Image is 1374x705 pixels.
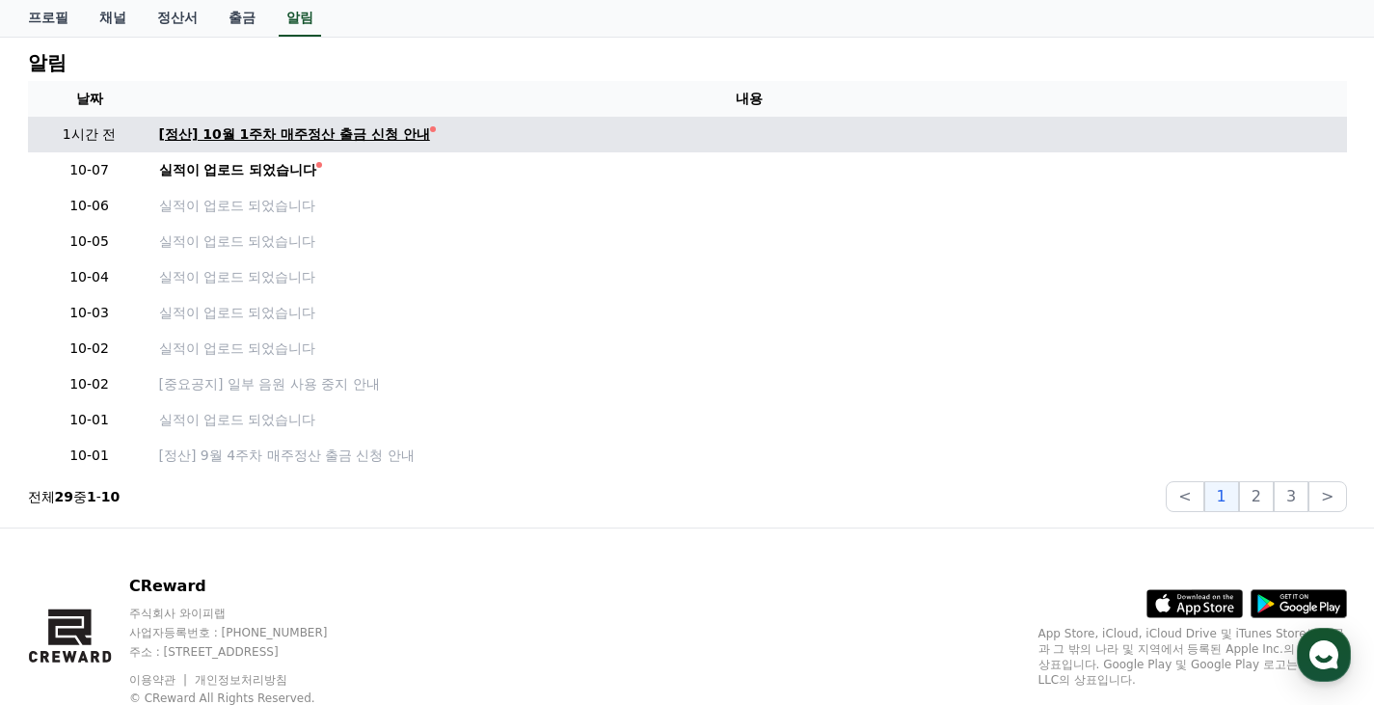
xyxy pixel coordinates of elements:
p: App Store, iCloud, iCloud Drive 및 iTunes Store는 미국과 그 밖의 나라 및 지역에서 등록된 Apple Inc.의 서비스 상표입니다. Goo... [1038,626,1347,688]
a: [정산] 9월 4주차 매주정산 출금 신청 안내 [159,446,1339,466]
h4: 알림 [28,52,67,73]
a: 실적이 업로드 되었습니다 [159,410,1339,430]
p: 10-01 [36,410,144,430]
a: 실적이 업로드 되었습니다 [159,303,1339,323]
p: 주식회사 와이피랩 [129,606,364,621]
a: 실적이 업로드 되었습니다 [159,231,1339,252]
span: 설정 [298,574,321,589]
button: > [1308,481,1346,512]
a: 개인정보처리방침 [195,673,287,687]
p: 10-04 [36,267,144,287]
a: 실적이 업로드 되었습니다 [159,160,1339,180]
a: 설정 [249,545,370,593]
button: < [1166,481,1203,512]
strong: 1 [87,489,96,504]
a: [정산] 10월 1주차 매주정산 출금 신청 안내 [159,124,1339,145]
a: 이용약관 [129,673,190,687]
p: 10-02 [36,374,144,394]
strong: 29 [55,489,73,504]
p: 사업자등록번호 : [PHONE_NUMBER] [129,625,364,640]
button: 3 [1274,481,1308,512]
a: [중요공지] 일부 음원 사용 중지 안내 [159,374,1339,394]
div: 실적이 업로드 되었습니다 [159,160,317,180]
span: 홈 [61,574,72,589]
p: 10-05 [36,231,144,252]
p: 전체 중 - [28,487,121,506]
p: 10-07 [36,160,144,180]
a: 실적이 업로드 되었습니다 [159,267,1339,287]
p: 주소 : [STREET_ADDRESS] [129,644,364,660]
th: 날짜 [28,81,151,117]
a: 실적이 업로드 되었습니다 [159,339,1339,359]
p: 10-06 [36,196,144,216]
p: CReward [129,575,364,598]
div: [정산] 10월 1주차 매주정산 출금 신청 안내 [159,124,430,145]
strong: 10 [101,489,120,504]
p: 1시간 전 [36,124,144,145]
p: 10-01 [36,446,144,466]
a: 홈 [6,545,127,593]
a: 실적이 업로드 되었습니다 [159,196,1339,216]
p: 10-02 [36,339,144,359]
button: 1 [1204,481,1239,512]
p: 10-03 [36,303,144,323]
a: 대화 [127,545,249,593]
th: 내용 [151,81,1347,117]
button: 2 [1239,481,1274,512]
span: 대화 [176,575,200,590]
